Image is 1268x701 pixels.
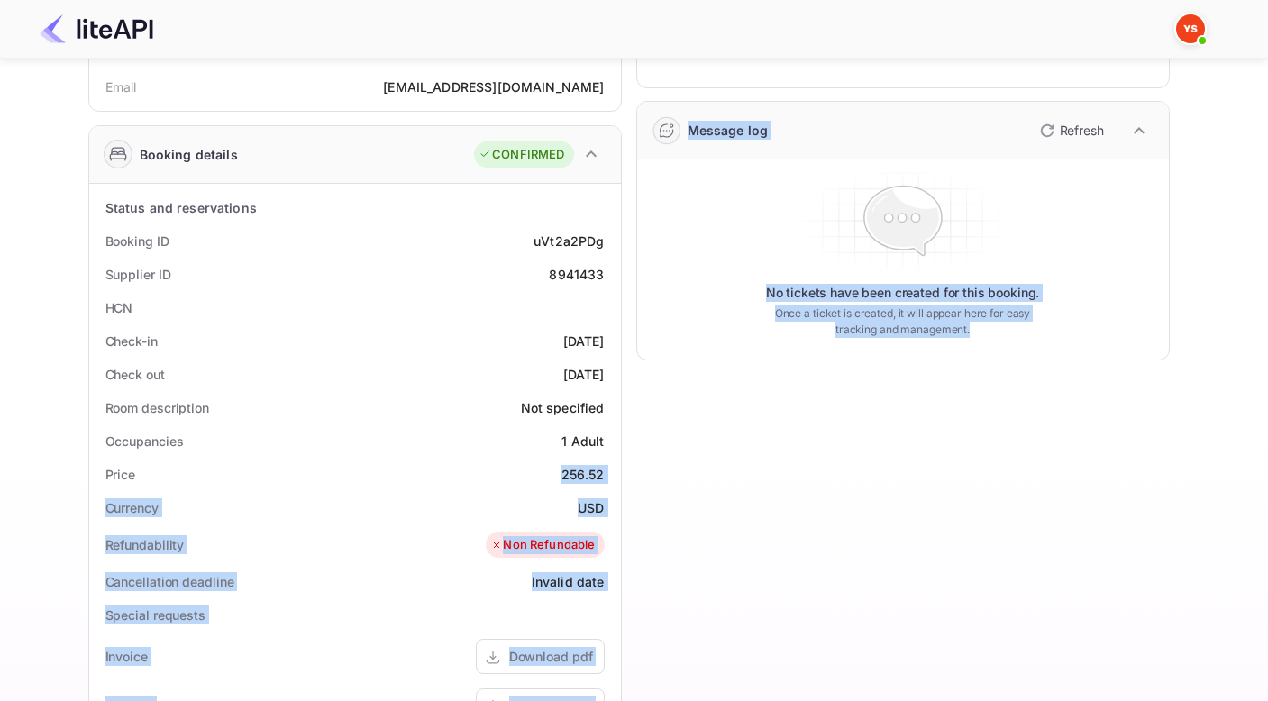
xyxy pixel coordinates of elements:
[105,605,205,624] div: Special requests
[479,146,564,164] div: CONFIRMED
[140,145,238,164] div: Booking details
[534,232,604,250] div: uVt2a2PDg
[532,572,605,591] div: Invalid date
[105,465,136,484] div: Price
[105,572,234,591] div: Cancellation deadline
[761,305,1045,338] p: Once a ticket is created, it will appear here for easy tracking and management.
[105,535,185,554] div: Refundability
[105,77,137,96] div: Email
[105,298,133,317] div: HCN
[105,332,158,350] div: Check-in
[578,498,604,517] div: USD
[1029,116,1111,145] button: Refresh
[563,332,605,350] div: [DATE]
[40,14,153,43] img: LiteAPI Logo
[509,647,593,666] div: Download pdf
[563,365,605,384] div: [DATE]
[105,398,209,417] div: Room description
[383,77,604,96] div: [EMAIL_ADDRESS][DOMAIN_NAME]
[105,232,169,250] div: Booking ID
[549,265,604,284] div: 8941433
[1176,14,1205,43] img: Yandex Support
[766,284,1040,302] p: No tickets have been created for this booking.
[688,121,769,140] div: Message log
[521,398,605,417] div: Not specified
[105,198,257,217] div: Status and reservations
[105,365,165,384] div: Check out
[561,432,604,451] div: 1 Adult
[105,498,159,517] div: Currency
[561,465,605,484] div: 256.52
[105,432,184,451] div: Occupancies
[105,265,171,284] div: Supplier ID
[105,647,148,666] div: Invoice
[490,536,595,554] div: Non Refundable
[1060,121,1104,140] p: Refresh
